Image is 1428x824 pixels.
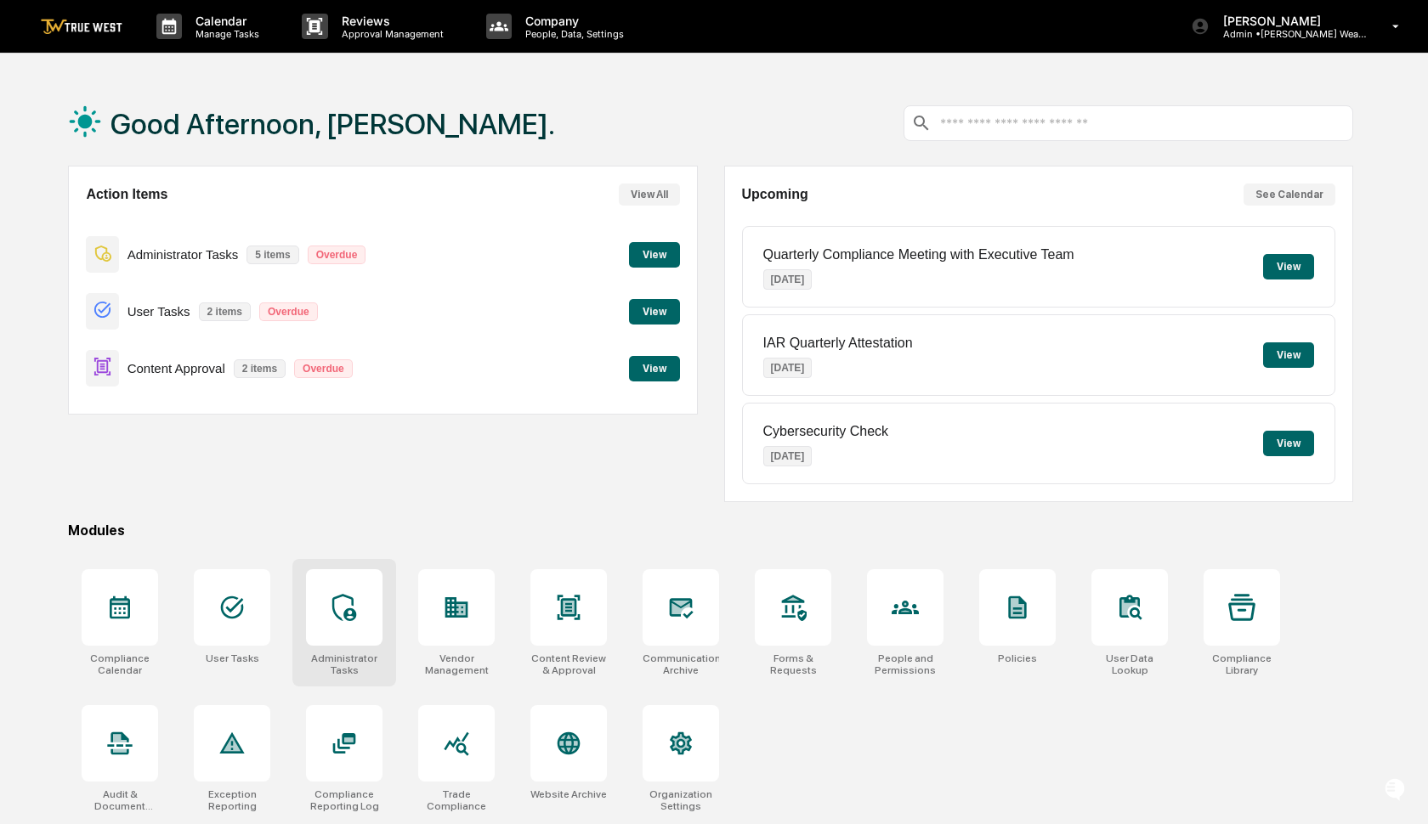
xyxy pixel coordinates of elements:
span: Pylon [169,288,206,301]
p: User Tasks [127,304,190,319]
iframe: Open customer support [1374,768,1419,814]
p: [PERSON_NAME] [1210,14,1368,28]
div: Forms & Requests [755,652,831,676]
p: [DATE] [763,446,813,466]
div: Policies [998,652,1037,664]
div: Vendor Management [418,652,495,676]
p: Company [512,14,632,28]
p: Admin • [PERSON_NAME] Wealth [1210,28,1368,40]
div: Compliance Reporting Log [306,788,382,812]
p: Calendar [182,14,268,28]
img: logo [41,19,122,35]
a: View [629,246,680,262]
button: View [629,242,680,268]
p: Reviews [328,14,452,28]
div: Compliance Calendar [82,652,158,676]
p: [DATE] [763,269,813,290]
div: Website Archive [530,788,607,800]
div: Exception Reporting [194,788,270,812]
button: View [629,356,680,381]
div: Organization Settings [643,788,719,812]
div: Trade Compliance [418,788,495,812]
h2: Action Items [86,187,167,202]
p: IAR Quarterly Attestation [763,336,913,351]
a: Powered byPylon [120,287,206,301]
p: Overdue [259,302,318,321]
p: 2 items [199,302,251,321]
p: Administrator Tasks [127,247,239,262]
button: View All [619,183,680,206]
a: View [629,302,680,319]
p: Manage Tasks [182,28,268,40]
p: Quarterly Compliance Meeting with Executive Team [763,247,1074,262]
p: [DATE] [763,358,813,378]
p: Content Approval [127,361,225,375]
button: View [1263,342,1314,368]
p: 5 items [246,246,298,264]
div: Communications Archive [643,652,719,676]
button: View [1263,431,1314,456]
h2: Upcoming [742,187,808,202]
div: Modules [68,522,1353,539]
div: User Data Lookup [1091,652,1168,676]
button: See Calendar [1244,183,1335,206]
div: Compliance Library [1204,652,1280,676]
p: Approval Management [328,28,452,40]
div: Administrator Tasks [306,652,382,676]
p: Overdue [308,246,366,264]
div: People and Permissions [867,652,943,676]
p: 2 items [234,359,286,378]
h1: Good Afternoon, [PERSON_NAME]. [110,107,555,141]
p: Overdue [294,359,353,378]
button: View [1263,254,1314,279]
div: User Tasks [206,652,259,664]
button: View [629,299,680,325]
a: View [629,359,680,375]
p: People, Data, Settings [512,28,632,40]
div: Audit & Document Logs [82,788,158,812]
div: Content Review & Approval [530,652,607,676]
p: Cybersecurity Check [763,424,889,439]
